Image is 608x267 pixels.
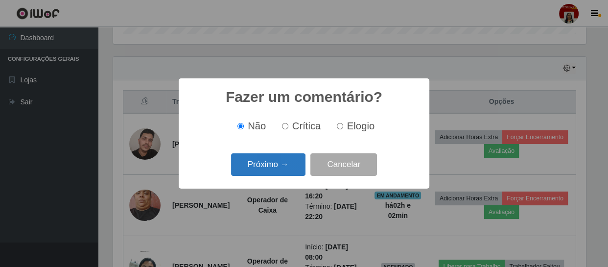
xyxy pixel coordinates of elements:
[248,121,266,131] span: Não
[337,123,343,129] input: Elogio
[231,153,305,176] button: Próximo →
[310,153,377,176] button: Cancelar
[237,123,244,129] input: Não
[282,123,288,129] input: Crítica
[292,121,321,131] span: Crítica
[226,88,382,106] h2: Fazer um comentário?
[347,121,374,131] span: Elogio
